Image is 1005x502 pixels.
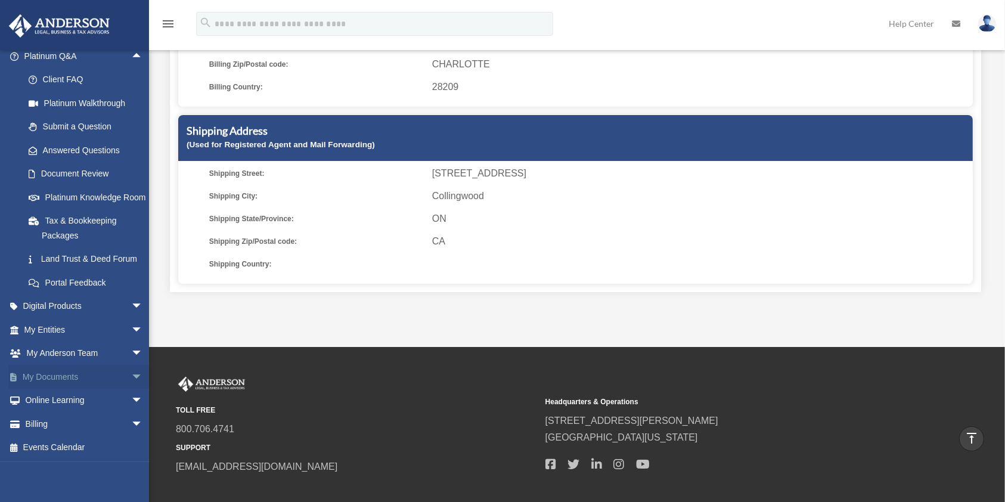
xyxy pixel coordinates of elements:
[964,431,979,445] i: vertical_align_top
[176,424,234,434] a: 800.706.4741
[187,123,964,138] h5: Shipping Address
[161,17,175,31] i: menu
[432,210,969,227] span: ON
[8,342,161,365] a: My Anderson Teamarrow_drop_down
[8,436,161,460] a: Events Calendar
[131,412,155,436] span: arrow_drop_down
[131,295,155,319] span: arrow_drop_down
[131,44,155,69] span: arrow_drop_up
[17,115,161,139] a: Submit a Question
[432,79,969,95] span: 28209
[432,188,969,204] span: Collingwood
[17,185,161,209] a: Platinum Knowledge Room
[131,365,155,389] span: arrow_drop_down
[131,318,155,342] span: arrow_drop_down
[545,416,718,426] a: [STREET_ADDRESS][PERSON_NAME]
[209,233,424,250] span: Shipping Zip/Postal code:
[176,461,337,472] a: [EMAIL_ADDRESS][DOMAIN_NAME]
[131,389,155,413] span: arrow_drop_down
[978,15,996,32] img: User Pic
[8,295,161,318] a: Digital Productsarrow_drop_down
[17,68,161,92] a: Client FAQ
[209,188,424,204] span: Shipping City:
[209,56,424,73] span: Billing Zip/Postal code:
[432,233,969,250] span: CA
[17,209,161,247] a: Tax & Bookkeeping Packages
[161,21,175,31] a: menu
[17,138,161,162] a: Answered Questions
[176,377,247,392] img: Anderson Advisors Platinum Portal
[432,56,969,73] span: CHARLOTTE
[209,210,424,227] span: Shipping State/Province:
[176,404,537,417] small: TOLL FREE
[187,140,375,149] small: (Used for Registered Agent and Mail Forwarding)
[131,342,155,366] span: arrow_drop_down
[17,162,161,186] a: Document Review
[209,79,424,95] span: Billing Country:
[209,256,424,272] span: Shipping Country:
[199,16,212,29] i: search
[8,318,161,342] a: My Entitiesarrow_drop_down
[545,432,698,442] a: [GEOGRAPHIC_DATA][US_STATE]
[8,389,161,413] a: Online Learningarrow_drop_down
[8,365,161,389] a: My Documentsarrow_drop_down
[17,271,161,295] a: Portal Feedback
[8,44,161,68] a: Platinum Q&Aarrow_drop_up
[17,247,161,271] a: Land Trust & Deed Forum
[959,426,984,451] a: vertical_align_top
[432,165,969,182] span: [STREET_ADDRESS]
[8,412,161,436] a: Billingarrow_drop_down
[5,14,113,38] img: Anderson Advisors Platinum Portal
[545,396,907,408] small: Headquarters & Operations
[17,91,161,115] a: Platinum Walkthrough
[176,442,537,454] small: SUPPORT
[209,165,424,182] span: Shipping Street:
